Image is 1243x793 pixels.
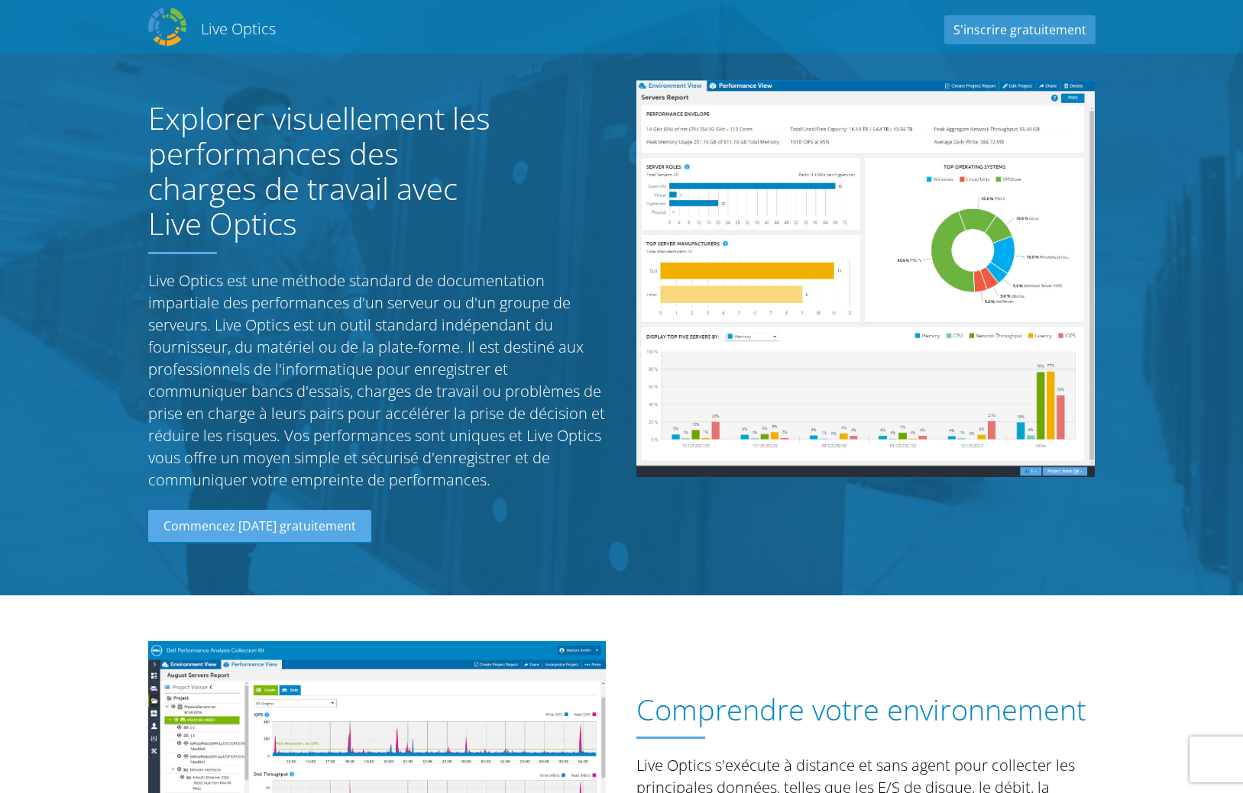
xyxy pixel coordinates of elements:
img: Server Report [636,80,1095,477]
h2: Live Optics [201,18,276,39]
a: Commencez [DATE] gratuitement [148,510,371,543]
h1: Explorer visuellement les performances des charges de travail avec Live Optics [148,101,492,241]
a: S'inscrire gratuitement [944,15,1096,44]
p: Live Optics est une méthode standard de documentation impartiale des performances d'un serveur ou... [148,269,607,491]
h1: Comprendre votre environnement [636,693,1087,727]
img: Dell Dpack [148,8,186,46]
